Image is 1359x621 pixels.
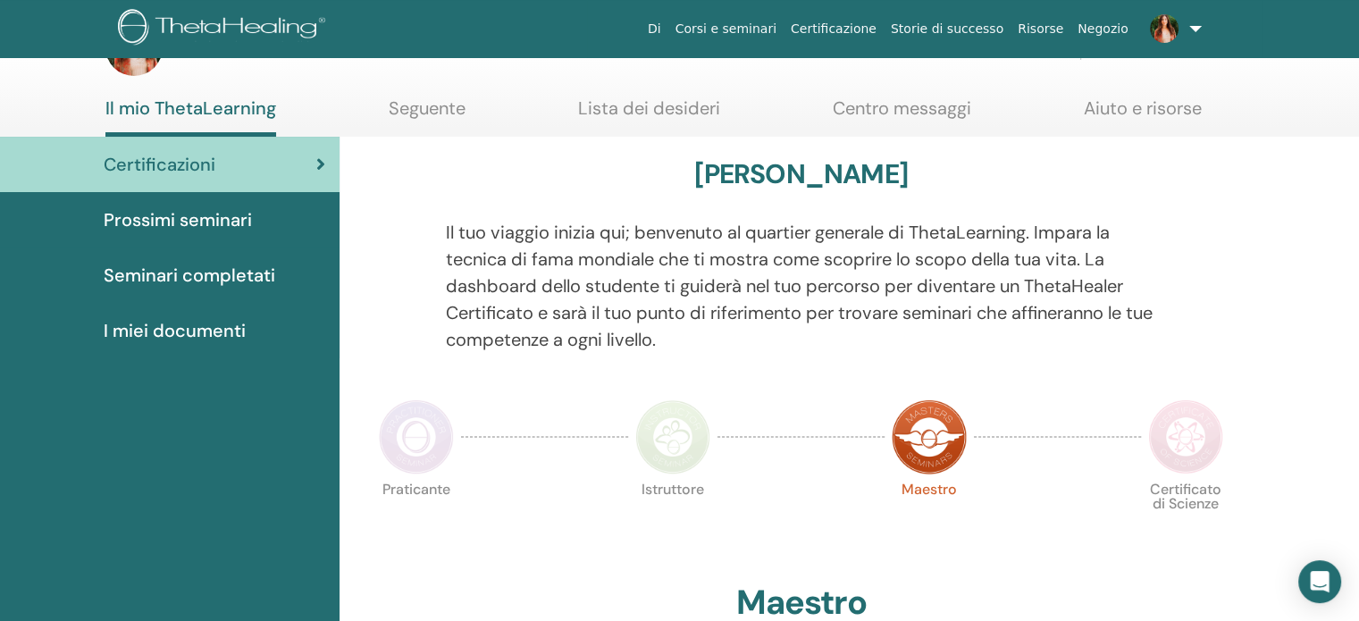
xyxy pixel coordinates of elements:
font: Lista dei desideri [578,97,720,120]
a: Lista dei desideri [578,97,720,132]
img: logo.png [118,9,331,49]
font: Seguente [389,97,466,120]
font: Prossimi seminari [104,208,252,231]
div: Open Intercom Messenger [1298,560,1341,603]
img: Maestro [892,399,967,474]
a: Il mio ThetaLearning [105,97,276,137]
font: Certificazione [791,21,877,36]
font: Risorse [1018,21,1063,36]
font: Centro messaggi [833,97,971,120]
a: Seguente [389,97,466,132]
img: default.jpg [1150,14,1179,43]
font: Seminari completati [104,264,275,287]
font: Istruttore [642,480,704,499]
font: Maestro [902,480,957,499]
img: Certificato di Scienze [1148,399,1223,474]
font: Corsi e seminari [675,21,776,36]
font: [PERSON_NAME] [694,156,908,191]
a: Corsi e seminari [668,13,784,46]
a: Di [641,13,668,46]
img: Praticante [379,399,454,474]
a: Storie di successo [884,13,1011,46]
img: Istruttore [635,399,710,474]
font: Aiuto e risorse [1084,97,1202,120]
font: I miei documenti [104,319,246,342]
font: Di [648,21,661,36]
a: Certificazione [784,13,884,46]
font: Praticante [382,480,450,499]
a: Risorse [1011,13,1070,46]
font: Negozio [1078,21,1128,36]
a: Aiuto e risorse [1084,97,1202,132]
font: Storie di successo [891,21,1003,36]
font: Il mio ThetaLearning [105,97,276,120]
font: Certificato di Scienze [1150,480,1221,513]
a: Negozio [1070,13,1135,46]
a: Centro messaggi [833,97,971,132]
font: Il tuo viaggio inizia qui; benvenuto al quartier generale di ThetaLearning. Impara la tecnica di ... [446,221,1153,351]
font: Certificazioni [104,153,215,176]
